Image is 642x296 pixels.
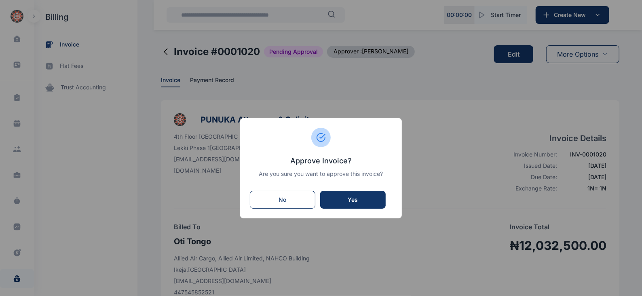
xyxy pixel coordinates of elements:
button: Yes [320,191,386,209]
div: No [258,196,307,204]
div: Yes [328,196,378,204]
p: Are you sure you want to approve this invoice? [250,170,392,178]
button: No [250,191,315,209]
h3: Approve Invoice? [250,155,392,167]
